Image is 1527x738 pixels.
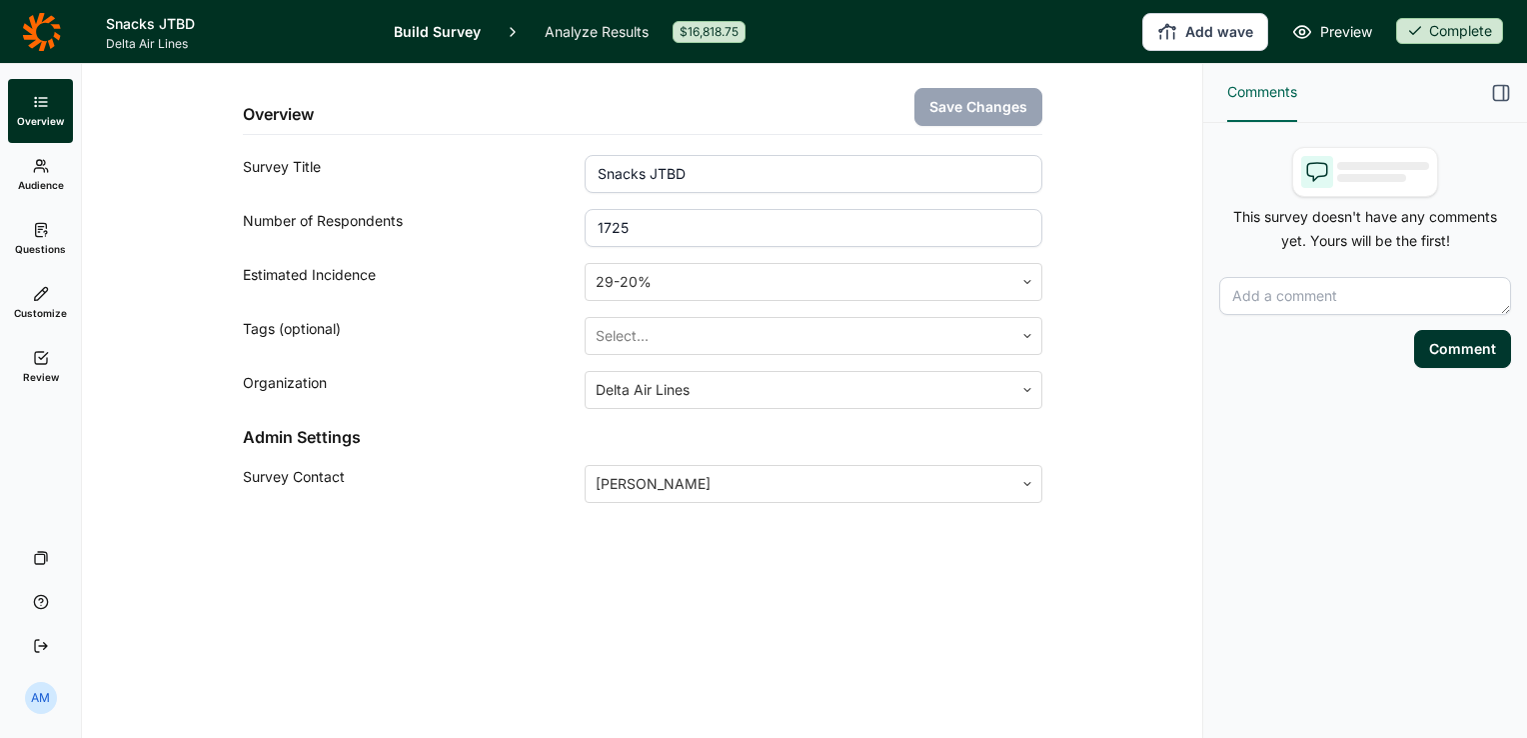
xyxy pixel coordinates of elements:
[243,155,586,193] div: Survey Title
[23,370,59,384] span: Review
[243,209,586,247] div: Number of Respondents
[673,21,746,43] div: $16,818.75
[585,155,1041,193] input: ex: Package testing study
[1396,18,1503,44] div: Complete
[243,371,586,409] div: Organization
[243,102,314,126] h2: Overview
[243,263,586,301] div: Estimated Incidence
[1396,18,1503,46] button: Complete
[15,242,66,256] span: Questions
[914,88,1042,126] button: Save Changes
[8,207,73,271] a: Questions
[243,317,586,355] div: Tags (optional)
[106,12,370,36] h1: Snacks JTBD
[1227,80,1297,104] span: Comments
[585,209,1041,247] input: 1000
[1227,64,1297,122] button: Comments
[8,143,73,207] a: Audience
[18,178,64,192] span: Audience
[1142,13,1268,51] button: Add wave
[1292,20,1372,44] a: Preview
[1219,205,1511,253] p: This survey doesn't have any comments yet. Yours will be the first!
[8,271,73,335] a: Customize
[14,306,67,320] span: Customize
[1414,330,1511,368] button: Comment
[243,425,1042,449] h2: Admin Settings
[17,114,64,128] span: Overview
[8,79,73,143] a: Overview
[8,335,73,399] a: Review
[1320,20,1372,44] span: Preview
[243,465,586,503] div: Survey Contact
[25,682,57,714] div: AM
[106,36,370,52] span: Delta Air Lines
